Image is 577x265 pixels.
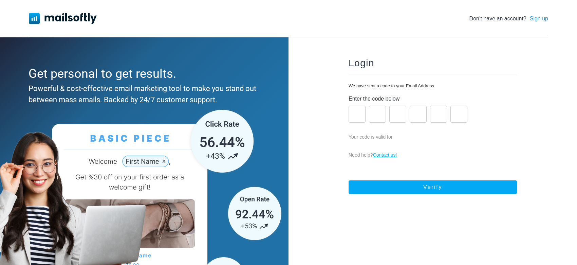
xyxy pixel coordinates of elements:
a: Contact us! [373,152,397,158]
p: Your code is valid for [349,134,517,141]
p: Need help? [349,152,517,159]
p: Enter the code below [349,95,517,103]
div: Get personal to get results. [29,65,257,83]
a: Sign up [530,15,548,23]
img: Mailsoftly [29,13,97,24]
button: Verify [349,180,517,194]
span: Login [349,58,374,68]
div: Powerful & cost-effective email marketing tool to make you stand out between mass emails. Backed ... [29,83,257,105]
div: Don’t have an account? [469,15,548,23]
p: We have sent a code to your Email Address [349,83,434,89]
